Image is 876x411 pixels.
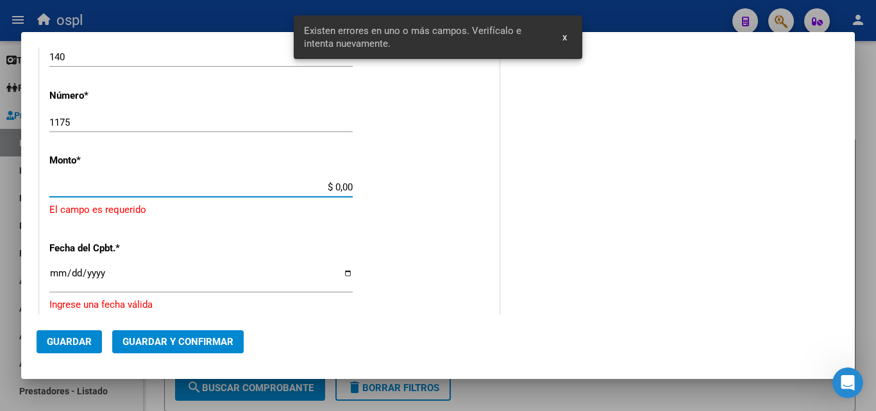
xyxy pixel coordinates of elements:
[832,367,863,398] iframe: Intercom live chat
[49,298,489,312] p: Ingrese una fecha válida
[49,153,181,168] p: Monto
[49,241,181,256] p: Fecha del Cpbt.
[49,203,489,217] p: El campo es requerido
[562,31,567,43] span: x
[49,88,181,103] p: Número
[304,24,548,50] span: Existen errores en uno o más campos. Verifícalo e intenta nuevamente.
[122,336,233,348] span: Guardar y Confirmar
[112,330,244,353] button: Guardar y Confirmar
[552,26,577,49] button: x
[47,336,92,348] span: Guardar
[37,330,102,353] button: Guardar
